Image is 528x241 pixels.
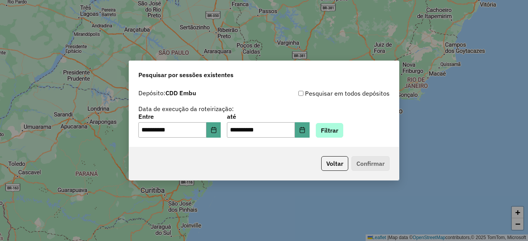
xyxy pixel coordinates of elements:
button: Voltar [321,156,348,171]
button: Filtrar [316,123,343,138]
label: Depósito: [138,88,196,98]
div: Pesquisar em todos depósitos [264,89,390,98]
label: Entre [138,112,221,121]
label: até [227,112,309,121]
button: Choose Date [206,122,221,138]
button: Choose Date [295,122,310,138]
strong: CDD Embu [165,89,196,97]
label: Data de execução da roteirização: [138,104,234,113]
span: Pesquisar por sessões existentes [138,70,233,79]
